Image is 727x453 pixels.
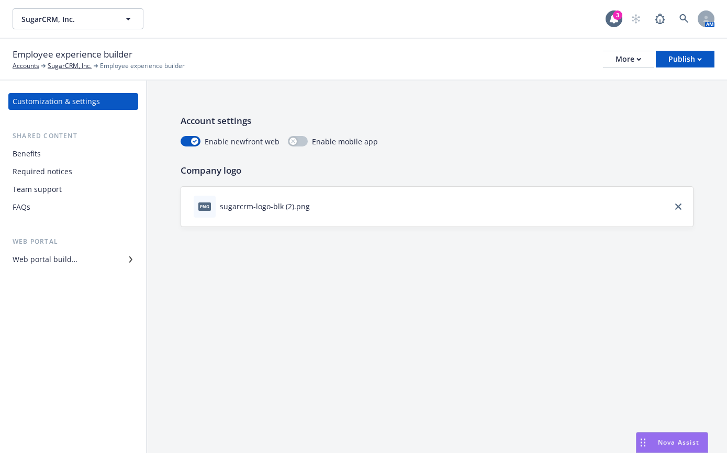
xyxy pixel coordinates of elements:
span: Employee experience builder [100,61,185,71]
span: Employee experience builder [13,48,132,61]
span: SugarCRM, Inc. [21,14,112,25]
div: Required notices [13,163,72,180]
div: Drag to move [636,433,650,452]
div: Web portal builder [13,251,77,268]
div: More [616,51,641,67]
p: Account settings [181,114,694,128]
a: Customization & settings [8,93,138,110]
a: SugarCRM, Inc. [48,61,92,71]
span: png [198,202,211,210]
div: Team support [13,181,62,198]
a: Report a Bug [650,8,670,29]
button: SugarCRM, Inc. [13,8,143,29]
div: Shared content [8,131,138,141]
div: Web portal [8,236,138,247]
span: Enable mobile app [312,136,378,147]
a: Benefits [8,145,138,162]
button: More [603,51,654,67]
button: Publish [656,51,714,67]
div: Customization & settings [13,93,100,110]
div: 3 [613,10,622,20]
span: Enable newfront web [205,136,279,147]
p: Company logo [181,164,694,177]
button: download file [314,201,322,212]
div: Benefits [13,145,41,162]
a: Start snowing [625,8,646,29]
a: FAQs [8,199,138,216]
div: Publish [668,51,702,67]
a: Team support [8,181,138,198]
a: close [672,200,685,213]
button: Nova Assist [636,432,708,453]
a: Accounts [13,61,39,71]
div: FAQs [13,199,30,216]
div: sugarcrm-logo-blk (2).png [220,201,310,212]
a: Required notices [8,163,138,180]
span: Nova Assist [658,438,699,447]
a: Web portal builder [8,251,138,268]
a: Search [674,8,695,29]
